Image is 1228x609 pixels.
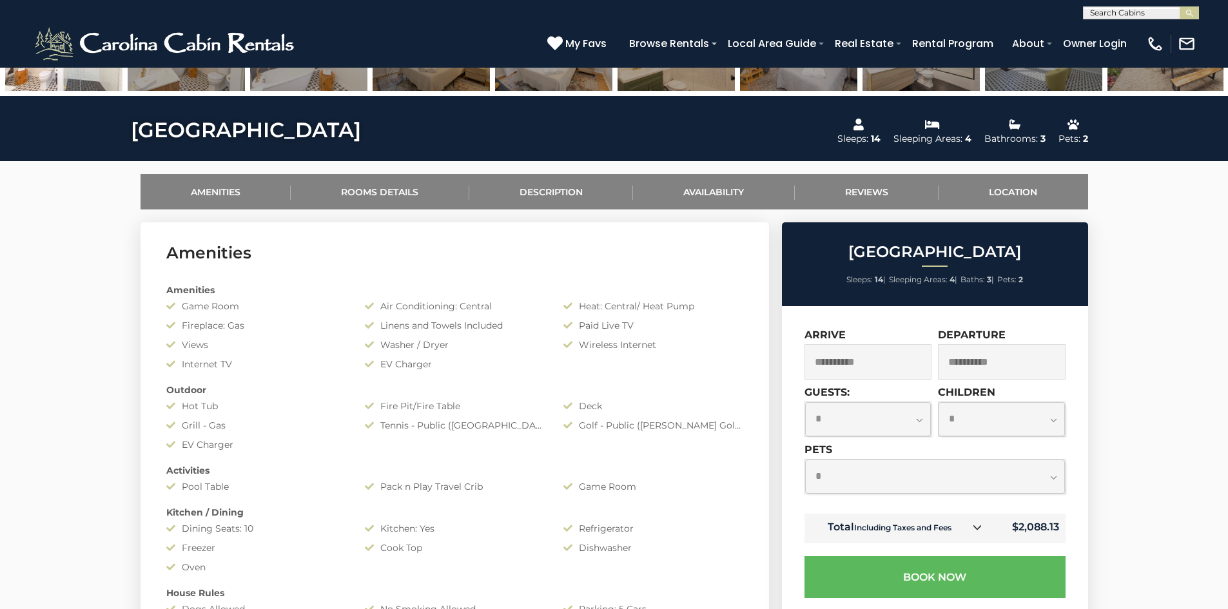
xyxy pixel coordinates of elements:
[157,400,355,412] div: Hot Tub
[355,522,554,535] div: Kitchen: Yes
[950,275,955,284] strong: 4
[554,419,752,432] div: Golf - Public ([PERSON_NAME] Golf Club)
[355,419,554,432] div: Tennis - Public ([GEOGRAPHIC_DATA])
[785,244,1085,260] h2: [GEOGRAPHIC_DATA]
[633,174,795,209] a: Availability
[157,541,355,554] div: Freezer
[804,514,992,543] td: Total
[804,329,846,341] label: Arrive
[889,271,957,288] li: |
[906,32,1000,55] a: Rental Program
[1006,32,1051,55] a: About
[997,275,1017,284] span: Pets:
[355,300,554,313] div: Air Conditioning: Central
[157,358,355,371] div: Internet TV
[157,561,355,574] div: Oven
[554,319,752,332] div: Paid Live TV
[554,541,752,554] div: Dishwasher
[875,275,883,284] strong: 14
[846,271,886,288] li: |
[141,174,291,209] a: Amenities
[469,174,634,209] a: Description
[355,541,554,554] div: Cook Top
[554,480,752,493] div: Game Room
[291,174,469,209] a: Rooms Details
[157,338,355,351] div: Views
[166,242,743,264] h3: Amenities
[939,174,1088,209] a: Location
[554,338,752,351] div: Wireless Internet
[157,284,753,296] div: Amenities
[960,275,985,284] span: Baths:
[721,32,823,55] a: Local Area Guide
[854,523,951,532] small: Including Taxes and Fees
[938,329,1006,341] label: Departure
[554,300,752,313] div: Heat: Central/ Heat Pump
[804,556,1066,598] button: Book Now
[623,32,716,55] a: Browse Rentals
[355,400,554,412] div: Fire Pit/Fire Table
[992,514,1066,543] td: $2,088.13
[355,319,554,332] div: Linens and Towels Included
[355,338,554,351] div: Washer / Dryer
[828,32,900,55] a: Real Estate
[157,586,753,599] div: House Rules
[846,275,873,284] span: Sleeps:
[157,438,355,451] div: EV Charger
[938,386,995,398] label: Children
[157,319,355,332] div: Fireplace: Gas
[1178,35,1196,53] img: mail-regular-white.png
[795,174,939,209] a: Reviews
[987,275,991,284] strong: 3
[32,24,300,63] img: White-1-2.png
[157,464,753,477] div: Activities
[355,358,554,371] div: EV Charger
[157,383,753,396] div: Outdoor
[804,443,832,456] label: Pets
[355,480,554,493] div: Pack n Play Travel Crib
[804,386,850,398] label: Guests:
[1146,35,1164,53] img: phone-regular-white.png
[960,271,994,288] li: |
[554,522,752,535] div: Refrigerator
[565,35,607,52] span: My Favs
[157,480,355,493] div: Pool Table
[157,522,355,535] div: Dining Seats: 10
[157,300,355,313] div: Game Room
[157,506,753,519] div: Kitchen / Dining
[889,275,948,284] span: Sleeping Areas:
[547,35,610,52] a: My Favs
[157,419,355,432] div: Grill - Gas
[1018,275,1023,284] strong: 2
[554,400,752,412] div: Deck
[1057,32,1133,55] a: Owner Login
